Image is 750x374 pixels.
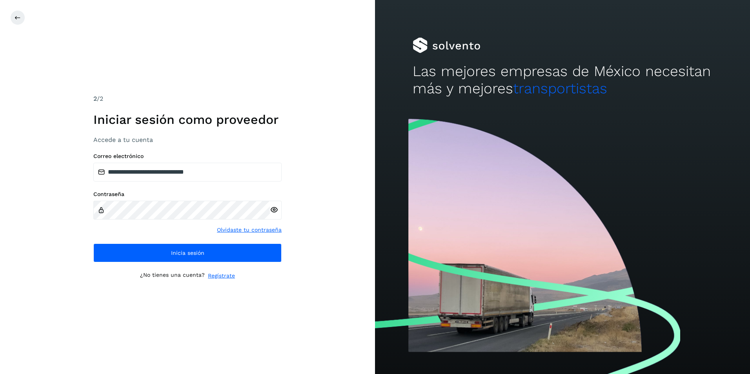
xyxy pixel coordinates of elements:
a: Olvidaste tu contraseña [217,226,282,234]
div: /2 [93,94,282,103]
label: Contraseña [93,191,282,198]
span: transportistas [513,80,607,97]
h2: Las mejores empresas de México necesitan más y mejores [413,63,713,98]
label: Correo electrónico [93,153,282,160]
h1: Iniciar sesión como proveedor [93,112,282,127]
span: Inicia sesión [171,250,204,256]
p: ¿No tienes una cuenta? [140,272,205,280]
h3: Accede a tu cuenta [93,136,282,143]
span: 2 [93,95,97,102]
button: Inicia sesión [93,243,282,262]
a: Regístrate [208,272,235,280]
